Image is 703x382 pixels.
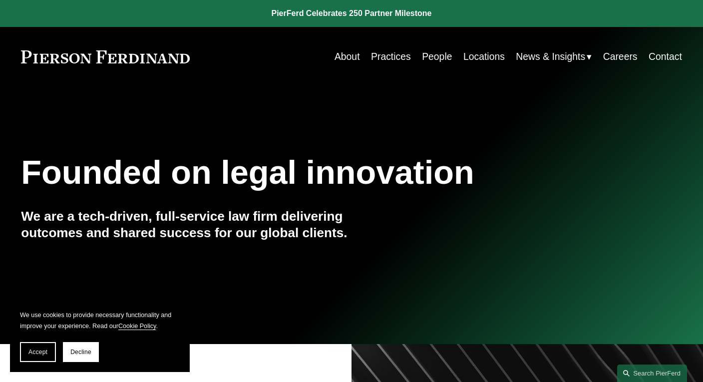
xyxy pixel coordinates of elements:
[10,300,190,372] section: Cookie banner
[422,47,452,66] a: People
[28,349,47,356] span: Accept
[335,47,360,66] a: About
[20,342,56,362] button: Accept
[63,342,99,362] button: Decline
[21,153,572,191] h1: Founded on legal innovation
[603,47,638,66] a: Careers
[649,47,682,66] a: Contact
[617,365,687,382] a: Search this site
[21,208,351,241] h4: We are a tech-driven, full-service law firm delivering outcomes and shared success for our global...
[463,47,505,66] a: Locations
[118,323,156,330] a: Cookie Policy
[516,48,585,65] span: News & Insights
[70,349,91,356] span: Decline
[371,47,411,66] a: Practices
[20,310,180,332] p: We use cookies to provide necessary functionality and improve your experience. Read our .
[516,47,592,66] a: folder dropdown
